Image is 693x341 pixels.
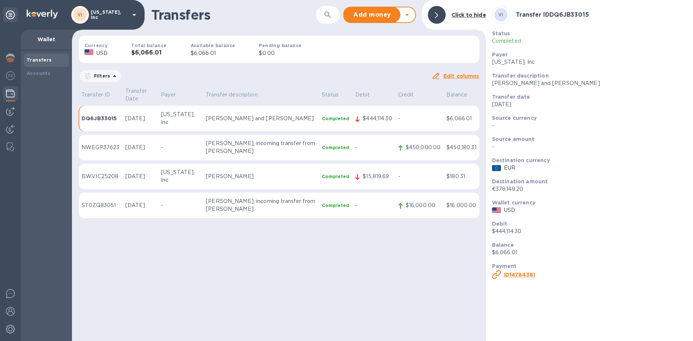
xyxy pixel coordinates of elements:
p: [US_STATE], Inc [161,168,200,184]
b: Currency [85,43,108,48]
p: - [355,201,392,209]
p: EUR [504,164,515,172]
p: Filters [91,73,110,79]
b: Total balance [131,43,166,48]
p: - [492,122,687,129]
b: Balance [492,242,514,248]
p: $0.00 [259,49,301,57]
span: Add money [350,10,395,19]
p: $15,819.69 [363,173,392,180]
img: Wallets [6,89,15,98]
b: ID 14784381 [504,272,535,278]
p: [DATE] [125,144,155,151]
b: VI [77,12,83,17]
p: [PERSON_NAME], incoming transfer from [PERSON_NAME] [206,140,316,155]
p: Completed [492,37,687,45]
p: Completed [322,115,349,122]
img: Logo [27,10,58,19]
p: [PERSON_NAME] and [PERSON_NAME] [206,115,316,122]
p: $16,000.00 [446,201,476,209]
b: Click to hide [452,12,486,18]
p: USD [96,49,108,57]
p: USD [504,206,515,214]
p: [US_STATE], Inc [492,58,687,66]
p: [DATE] [125,173,155,180]
p: - [398,173,440,180]
p: Credit [398,91,440,99]
p: Balance [446,91,476,99]
p: Completed [322,144,349,151]
h3: Transfer ID DQ6JB33015 [516,12,589,19]
p: DQ6JB33015 [82,115,119,122]
b: Payment [492,263,517,269]
p: [DATE] [125,115,155,122]
b: Accounts [27,71,50,76]
p: NWEGP37623 [82,144,119,151]
b: Transfers [27,57,52,63]
p: Debit [355,91,392,99]
p: [DATE] [492,101,687,108]
b: Debit [492,221,508,227]
p: $16,000.00 [406,201,440,209]
p: Transfer ID [82,91,119,99]
b: Pending balance [259,43,301,48]
b: Source amount [492,136,535,142]
b: Wallet currency [492,200,535,206]
p: - [355,144,392,151]
p: ST0ZQ83051 [82,201,119,209]
img: Foreign exchange [6,71,15,80]
b: Available balance [191,43,235,48]
p: Completed [322,173,349,180]
p: - [398,115,440,122]
p: $450,000.00 [406,144,440,151]
p: [PERSON_NAME], incoming transfer from [PERSON_NAME] [206,197,316,213]
b: Transfer description [492,73,549,79]
h1: Transfers [151,7,302,23]
p: Status [322,91,349,99]
u: Edit columns [443,73,479,79]
b: Destination amount [492,178,548,184]
p: $6,066.01 [492,249,687,256]
div: Unpin categories [3,7,18,22]
p: $180.31 [446,173,476,180]
p: $6,066.01 [446,115,476,122]
b: Destination currency [492,157,550,163]
b: Transfer date [492,94,530,100]
p: $450,180.31 [446,144,476,151]
p: [US_STATE], Inc [91,10,128,20]
p: Wallet [27,36,66,43]
p: [DATE] [125,201,155,209]
p: - [161,201,200,209]
p: Transfer description [206,91,316,99]
p: Payer [161,91,200,99]
button: Add money [344,7,400,22]
p: BWVIC25208 [82,173,119,180]
p: [US_STATE], Inc [161,111,200,126]
b: VI [498,12,504,17]
b: Status [492,30,510,36]
p: - [492,143,687,151]
p: [PERSON_NAME] [206,173,316,180]
p: Transfer Date [125,87,155,103]
p: €378,149.20 [492,185,687,193]
p: $6,066.01 [191,49,235,57]
h3: $6,066.01 [131,49,166,56]
p: [PERSON_NAME] and [PERSON_NAME] [492,79,687,87]
b: Source currency [492,115,537,121]
p: $444,114.30 [363,115,392,122]
b: Payer [492,52,508,58]
p: - [161,144,200,151]
p: Completed [322,202,349,209]
p: $444,114.30 [492,227,687,235]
